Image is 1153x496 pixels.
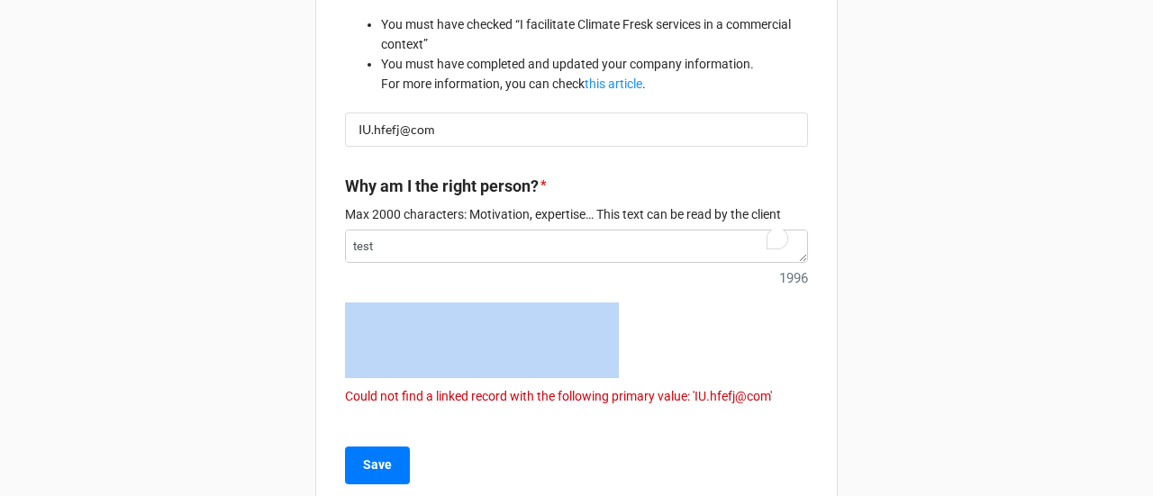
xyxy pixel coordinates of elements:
textarea: To enrich screen reader interactions, please activate Accessibility in Grammarly extension settings [345,230,808,263]
button: Save [345,446,410,484]
iframe: reCAPTCHA [345,302,619,373]
b: Save [363,455,392,474]
label: Why am I the right person? [345,174,539,199]
a: this article [585,77,642,91]
p: Max 2000 characters: Motivation, expertise… This text can be read by the client [345,205,808,223]
li: You must have completed and updated your company information. For more information, you can check . [381,54,808,94]
p: Could not find a linked record with the following primary value: 'IU.hfefj@com' [345,387,808,405]
small: 1996 [779,268,808,290]
li: You must have checked “I facilitate Climate Fresk services in a commercial context” [381,14,808,54]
